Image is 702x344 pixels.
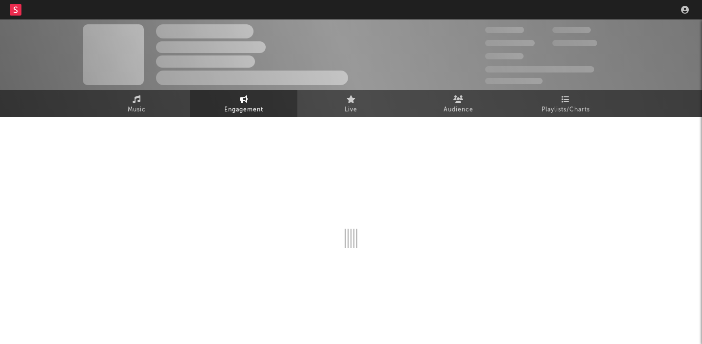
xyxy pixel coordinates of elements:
[297,90,405,117] a: Live
[485,66,594,72] span: 50,000,000 Monthly Listeners
[542,104,590,116] span: Playlists/Charts
[485,40,535,46] span: 50,000,000
[552,27,591,33] span: 100,000
[405,90,512,117] a: Audience
[190,90,297,117] a: Engagement
[444,104,473,116] span: Audience
[485,53,524,59] span: 100,000
[83,90,190,117] a: Music
[224,104,263,116] span: Engagement
[485,27,524,33] span: 300,000
[345,104,357,116] span: Live
[512,90,619,117] a: Playlists/Charts
[552,40,597,46] span: 1,000,000
[485,78,543,84] span: Jump Score: 85.0
[128,104,146,116] span: Music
